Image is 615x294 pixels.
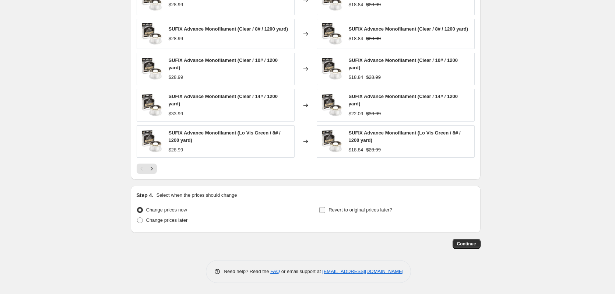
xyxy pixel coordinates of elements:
[147,164,157,174] button: Next
[457,241,476,247] span: Continue
[137,164,157,174] nav: Pagination
[141,94,163,116] img: SUFIX-Advance-Monofilament_80x.jpg
[321,130,343,153] img: SUFIX-Advance-Monofilament_80x.jpg
[224,269,271,274] span: Need help? Read the
[169,110,183,118] div: $33.99
[141,130,163,153] img: SUFIX-Advance-Monofilament_80x.jpg
[349,130,461,143] span: SUFIX Advance Monofilament (Lo Vis Green / 8# / 1200 yard)
[141,23,163,45] img: SUFIX-Advance-Monofilament_80x.jpg
[169,146,183,154] div: $28.99
[146,207,187,213] span: Change prices now
[366,35,381,42] strike: $28.99
[321,94,343,116] img: SUFIX-Advance-Monofilament_80x.jpg
[349,26,468,32] span: SUFIX Advance Monofilament (Clear / 8# / 1200 yard)
[169,130,281,143] span: SUFIX Advance Monofilament (Lo Vis Green / 8# / 1200 yard)
[137,192,154,199] h2: Step 4.
[349,1,363,8] div: $18.84
[366,110,381,118] strike: $33.99
[141,58,163,80] img: SUFIX-Advance-Monofilament_80x.jpg
[146,217,188,223] span: Change prices later
[349,94,458,106] span: SUFIX Advance Monofilament (Clear / 14# / 1200 yard)
[322,269,403,274] a: [EMAIL_ADDRESS][DOMAIN_NAME]
[321,23,343,45] img: SUFIX-Advance-Monofilament_80x.jpg
[328,207,392,213] span: Revert to original prices later?
[321,58,343,80] img: SUFIX-Advance-Monofilament_80x.jpg
[169,74,183,81] div: $28.99
[169,94,278,106] span: SUFIX Advance Monofilament (Clear / 14# / 1200 yard)
[349,146,363,154] div: $18.84
[349,35,363,42] div: $18.84
[156,192,237,199] p: Select when the prices should change
[349,110,363,118] div: $22.09
[270,269,280,274] a: FAQ
[169,35,183,42] div: $28.99
[366,1,381,8] strike: $28.99
[169,1,183,8] div: $28.99
[366,74,381,81] strike: $28.99
[349,74,363,81] div: $18.84
[349,57,458,70] span: SUFIX Advance Monofilament (Clear / 10# / 1200 yard)
[169,57,278,70] span: SUFIX Advance Monofilament (Clear / 10# / 1200 yard)
[280,269,322,274] span: or email support at
[453,239,481,249] button: Continue
[366,146,381,154] strike: $28.99
[169,26,288,32] span: SUFIX Advance Monofilament (Clear / 8# / 1200 yard)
